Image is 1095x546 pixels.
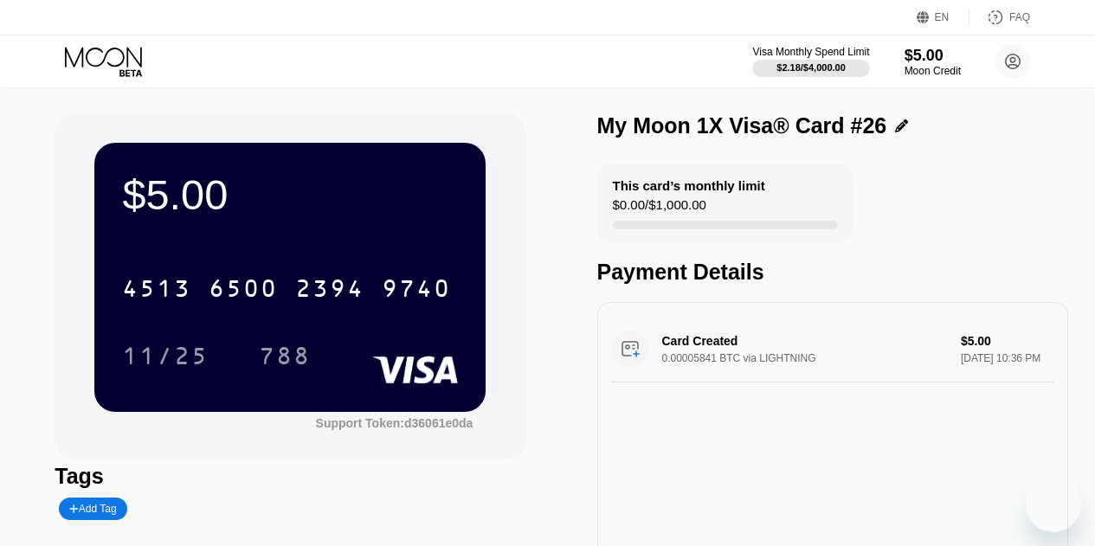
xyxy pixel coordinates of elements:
[316,416,473,430] div: Support Token:d36061e0da
[209,277,278,305] div: 6500
[55,464,525,489] div: Tags
[597,260,1068,285] div: Payment Details
[969,9,1030,26] div: FAQ
[259,344,311,372] div: 788
[905,47,961,77] div: $5.00Moon Credit
[59,498,126,520] div: Add Tag
[613,178,765,193] div: This card’s monthly limit
[613,197,706,221] div: $0.00 / $1,000.00
[112,267,461,310] div: 4513650023949740
[382,277,451,305] div: 9740
[295,277,364,305] div: 2394
[917,9,969,26] div: EN
[1026,477,1081,532] iframe: Button to launch messaging window
[316,416,473,430] div: Support Token: d36061e0da
[122,277,191,305] div: 4513
[69,503,116,515] div: Add Tag
[752,46,869,77] div: Visa Monthly Spend Limit$2.18/$4,000.00
[776,62,846,73] div: $2.18 / $4,000.00
[905,47,961,65] div: $5.00
[752,46,869,58] div: Visa Monthly Spend Limit
[935,11,950,23] div: EN
[246,334,324,377] div: 788
[109,334,222,377] div: 11/25
[597,113,887,138] div: My Moon 1X Visa® Card #26
[122,344,209,372] div: 11/25
[122,170,458,219] div: $5.00
[905,65,961,77] div: Moon Credit
[1009,11,1030,23] div: FAQ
